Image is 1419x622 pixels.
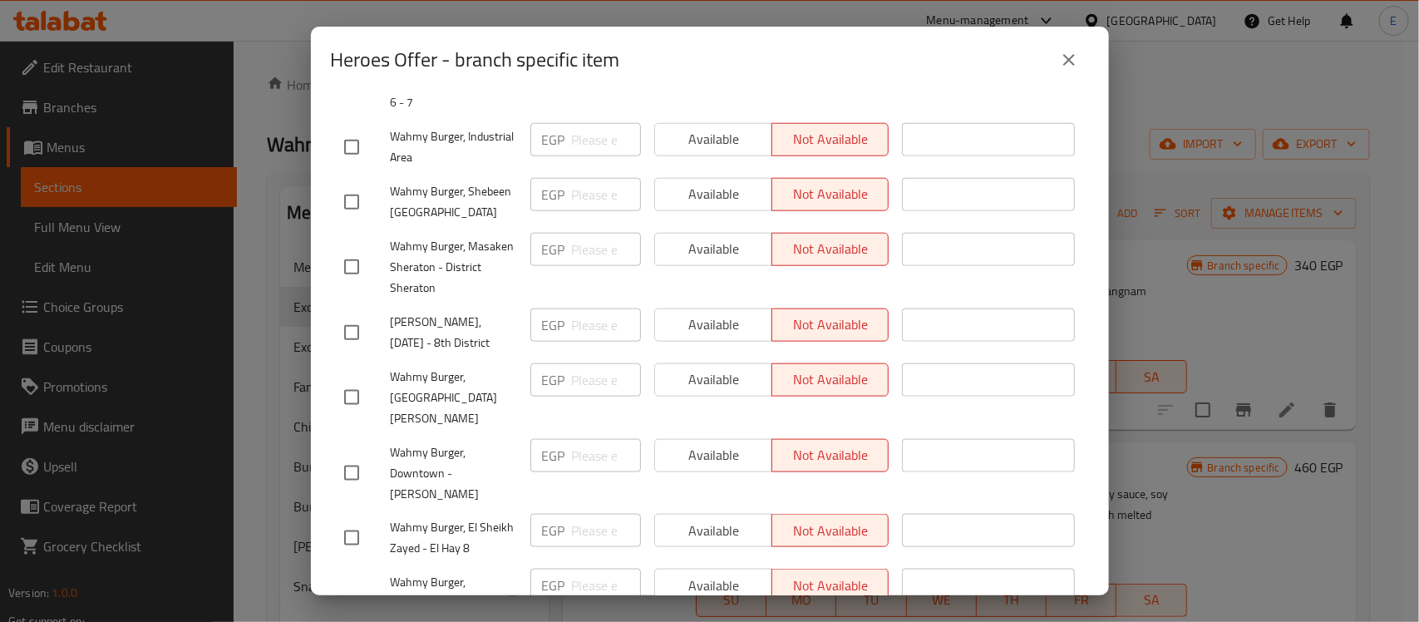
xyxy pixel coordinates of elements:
span: Wahmy Burger, [GEOGRAPHIC_DATA][PERSON_NAME] [391,367,517,429]
p: EGP [542,315,565,335]
p: EGP [542,130,565,150]
span: Wahmy Burger, Industrial Area [391,126,517,168]
button: close [1049,40,1089,80]
p: EGP [542,185,565,205]
input: Please enter price [572,123,641,156]
p: EGP [542,446,565,466]
span: Wahmy Burger, Masaken Sheraton - District Sheraton [391,236,517,299]
span: Wahmy Burger, Shebeen [GEOGRAPHIC_DATA] [391,181,517,223]
p: EGP [542,575,565,595]
p: EGP [542,370,565,390]
span: Wahmy Burger, Downtown - [PERSON_NAME] [391,442,517,505]
p: EGP [542,521,565,541]
p: EGP [542,239,565,259]
span: [PERSON_NAME], [DATE] - 8th District [391,312,517,353]
input: Please enter price [572,178,641,211]
input: Please enter price [572,514,641,547]
input: Please enter price [572,439,641,472]
span: Wahmy Burger, El Sheikh Zayed - El Hay 8 [391,517,517,559]
h2: Heroes Offer - branch specific item [331,47,620,73]
input: Please enter price [572,309,641,342]
input: Please enter price [572,363,641,397]
input: Please enter price [572,233,641,266]
span: Wahmy [PERSON_NAME] 4 - 5 - 6 - 7 [391,51,517,113]
input: Please enter price [572,569,641,602]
